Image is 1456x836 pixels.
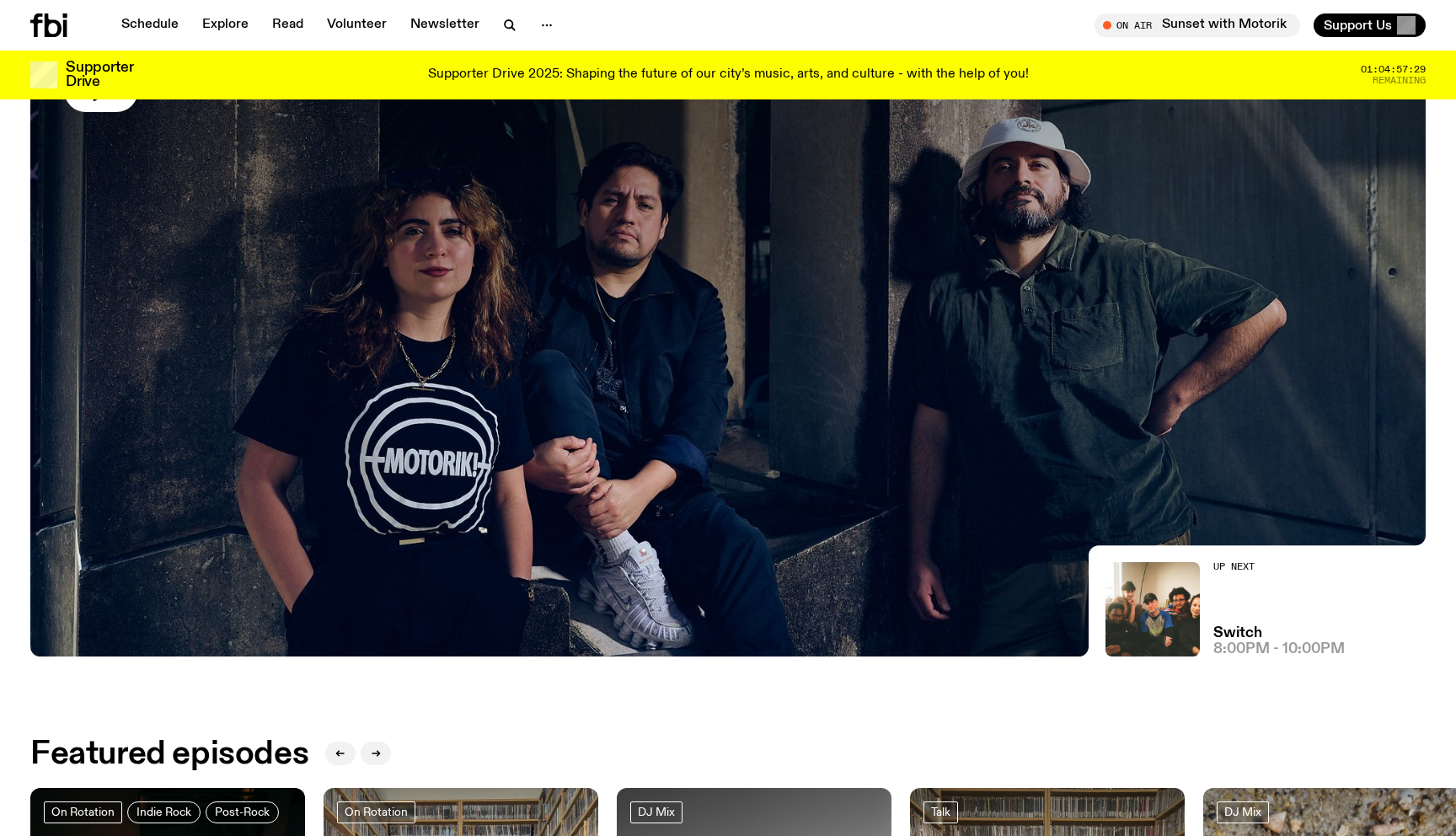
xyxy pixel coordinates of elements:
[337,801,415,823] a: On Rotation
[630,801,682,823] a: DJ Mix
[1213,626,1262,640] a: Switch
[1314,13,1426,37] button: Support Us
[30,739,308,769] h2: Featured episodes
[1361,65,1426,74] span: 01:04:57:29
[931,806,950,818] span: Talk
[1373,76,1426,85] span: Remaining
[51,806,115,818] span: On Rotation
[1217,801,1269,823] a: DJ Mix
[111,13,189,37] a: Schedule
[1213,642,1345,656] span: 8:00pm - 10:00pm
[44,801,122,823] a: On Rotation
[345,806,408,818] span: On Rotation
[1105,562,1200,656] img: A warm film photo of the switch team sitting close together. from left to right: Cedar, Lau, Sand...
[136,806,191,818] span: Indie Rock
[1324,18,1392,33] span: Support Us
[66,61,133,89] h3: Supporter Drive
[923,801,958,823] a: Talk
[638,806,675,818] span: DJ Mix
[262,13,313,37] a: Read
[1213,562,1345,571] h2: Up Next
[127,801,201,823] a: Indie Rock
[317,13,397,37] a: Volunteer
[1095,13,1300,37] button: On AirSunset with Motorik
[428,67,1029,83] p: Supporter Drive 2025: Shaping the future of our city’s music, arts, and culture - with the help o...
[1224,806,1261,818] span: DJ Mix
[206,801,279,823] a: Post-Rock
[215,806,270,818] span: Post-Rock
[400,13,490,37] a: Newsletter
[192,13,259,37] a: Explore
